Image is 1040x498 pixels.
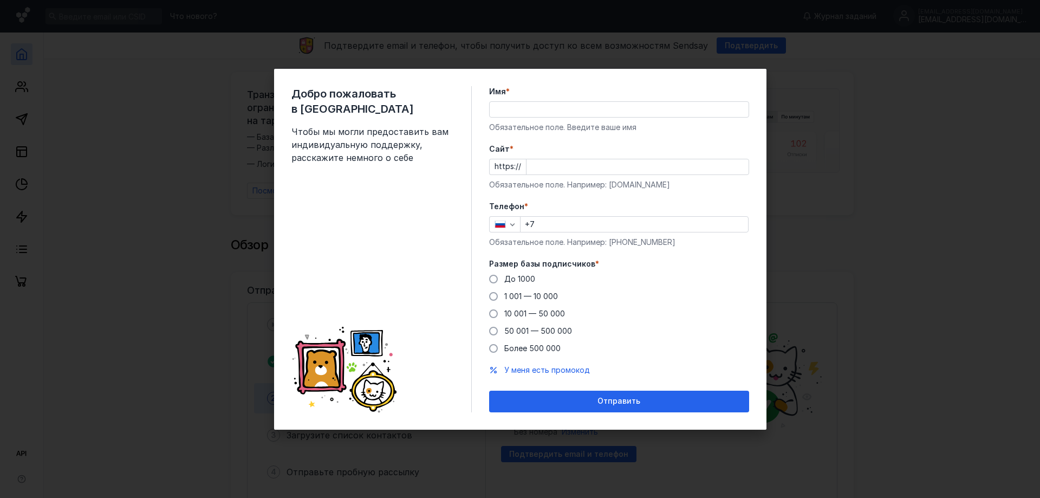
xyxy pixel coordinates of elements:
span: Телефон [489,201,524,212]
span: 10 001 — 50 000 [504,309,565,318]
div: Обязательное поле. Например: [PHONE_NUMBER] [489,237,749,248]
div: Обязательное поле. Например: [DOMAIN_NAME] [489,179,749,190]
span: Чтобы мы могли предоставить вам индивидуальную поддержку, расскажите немного о себе [291,125,454,164]
div: Обязательное поле. Введите ваше имя [489,122,749,133]
span: Добро пожаловать в [GEOGRAPHIC_DATA] [291,86,454,117]
span: 50 001 — 500 000 [504,326,572,335]
span: До 1000 [504,274,535,283]
span: Более 500 000 [504,344,561,353]
span: Cайт [489,144,510,154]
button: У меня есть промокод [504,365,590,376]
span: У меня есть промокод [504,365,590,374]
span: Имя [489,86,506,97]
span: 1 001 — 10 000 [504,292,558,301]
button: Отправить [489,391,749,412]
span: Размер базы подписчиков [489,258,595,269]
span: Отправить [597,397,640,406]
